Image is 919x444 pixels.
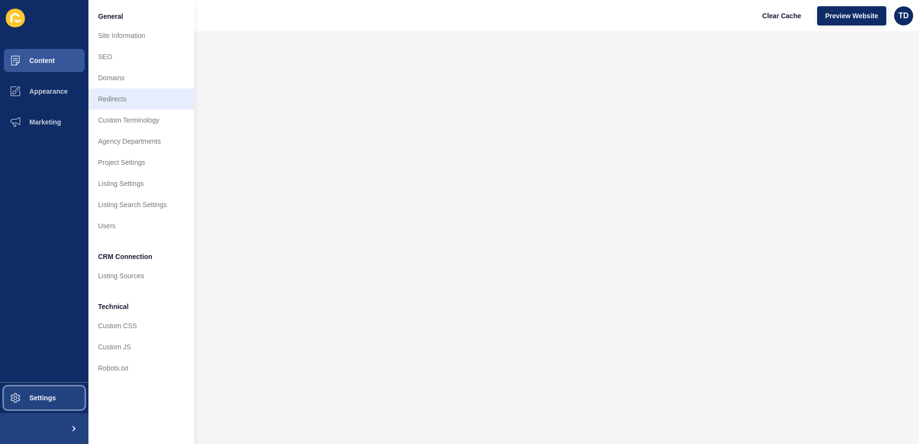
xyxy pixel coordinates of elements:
span: CRM Connection [98,252,152,261]
a: Custom JS [88,336,194,358]
a: Project Settings [88,152,194,173]
a: Agency Departments [88,131,194,152]
a: Redirects [88,88,194,110]
a: Users [88,215,194,236]
a: SEO [88,46,194,67]
span: Clear Cache [762,11,801,21]
a: Custom Terminology [88,110,194,131]
span: Technical [98,302,129,311]
a: Site Information [88,25,194,46]
a: Listing Settings [88,173,194,194]
a: Custom CSS [88,315,194,336]
a: Listing Sources [88,265,194,286]
span: General [98,12,123,21]
button: Clear Cache [754,6,809,25]
span: Preview Website [825,11,878,21]
a: Robots.txt [88,358,194,379]
button: Preview Website [817,6,886,25]
span: TD [898,11,908,21]
a: Listing Search Settings [88,194,194,215]
a: Domains [88,67,194,88]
